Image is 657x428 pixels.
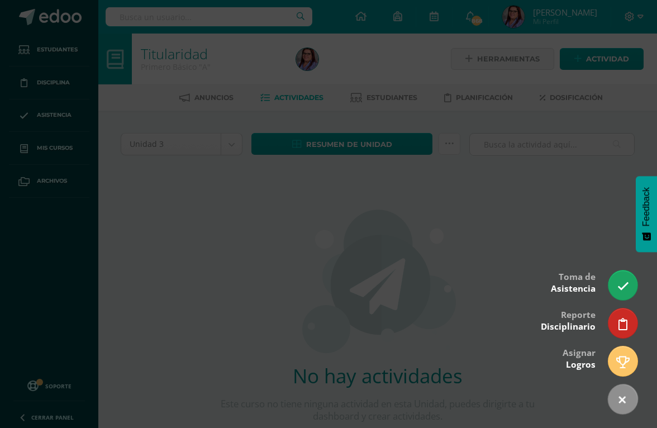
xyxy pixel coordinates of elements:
[641,187,651,226] span: Feedback
[563,340,596,376] div: Asignar
[566,359,596,370] span: Logros
[551,283,596,294] span: Asistencia
[541,302,596,338] div: Reporte
[541,321,596,332] span: Disciplinario
[636,176,657,252] button: Feedback - Mostrar encuesta
[551,264,596,300] div: Toma de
